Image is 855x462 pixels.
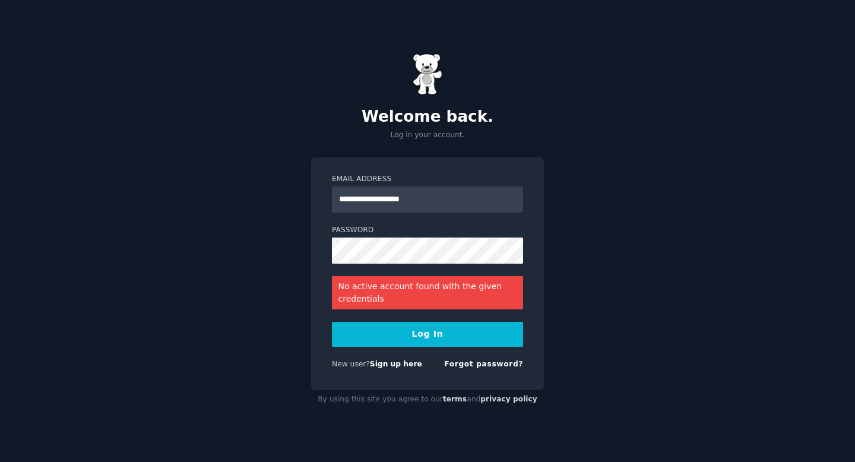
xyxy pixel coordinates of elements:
div: No active account found with the given credentials [332,276,523,309]
label: Email Address [332,174,523,185]
a: Forgot password? [444,360,523,368]
h2: Welcome back. [311,107,544,126]
img: Gummy Bear [413,53,442,95]
a: terms [443,395,467,403]
div: By using this site you agree to our and [311,390,544,409]
p: Log in your account. [311,130,544,141]
a: Sign up here [370,360,422,368]
button: Log In [332,322,523,347]
a: privacy policy [480,395,537,403]
span: New user? [332,360,370,368]
label: Password [332,225,523,236]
